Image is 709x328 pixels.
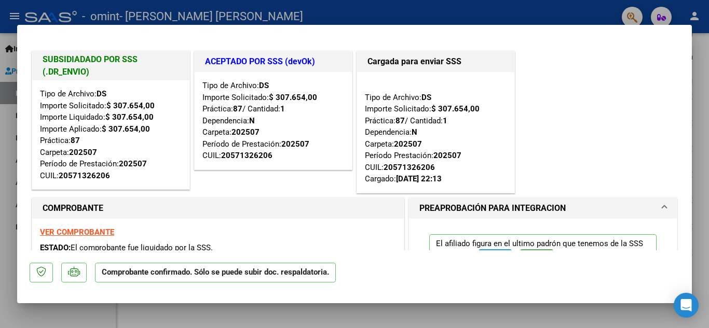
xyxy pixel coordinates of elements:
p: El afiliado figura en el ultimo padrón que tenemos de la SSS de [429,234,657,273]
strong: 202507 [281,139,309,149]
strong: 1 [443,116,447,125]
div: 20571326206 [221,150,272,162]
strong: [DATE] 22:13 [396,174,442,183]
strong: DS [259,81,269,90]
span: ESTADO: [40,243,71,252]
strong: DS [97,89,106,98]
strong: $ 307.654,00 [431,104,480,113]
strong: 202507 [394,139,422,149]
strong: 87 [233,104,242,113]
strong: COMPROBANTE [43,203,103,213]
strong: $ 307.654,00 [269,93,317,102]
div: Tipo de Archivo: Importe Solicitado: Práctica: / Cantidad: Dependencia: Carpeta: Período Prestaci... [365,80,507,185]
strong: 1 [280,104,285,113]
strong: $ 307.654,00 [106,101,155,110]
h1: Cargada para enviar SSS [367,55,504,68]
h1: SUBSIDIADADO POR SSS (.DR_ENVIO) [43,53,179,78]
div: Tipo de Archivo: Importe Solicitado: Importe Liquidado: Importe Aplicado: Práctica: Carpeta: Perí... [40,88,182,181]
strong: 87 [71,136,80,145]
p: Comprobante confirmado. Sólo se puede subir doc. respaldatoria. [95,263,336,283]
strong: 87 [396,116,405,125]
strong: 202507 [69,148,97,157]
strong: DS [421,93,431,102]
button: FTP [479,249,512,268]
div: 20571326206 [384,162,435,174]
a: VER COMPROBANTE [40,227,114,237]
strong: N [249,116,255,125]
div: Tipo de Archivo: Importe Solicitado: Práctica: / Cantidad: Dependencia: Carpeta: Período de Prest... [202,80,344,162]
strong: 202507 [433,151,461,160]
strong: 202507 [231,127,260,137]
strong: $ 307.654,00 [105,112,154,122]
div: 20571326206 [59,170,110,182]
span: El comprobante fue liquidado por la SSS. [71,243,213,252]
strong: 202507 [119,159,147,168]
h1: ACEPTADO POR SSS (devOk) [205,55,342,68]
mat-expansion-panel-header: PREAPROBACIÓN PARA INTEGRACION [409,198,677,219]
div: Open Intercom Messenger [674,293,699,318]
button: SSS [520,249,553,268]
strong: $ 307.654,00 [102,124,150,134]
h1: PREAPROBACIÓN PARA INTEGRACION [419,202,566,215]
strong: N [412,127,417,137]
